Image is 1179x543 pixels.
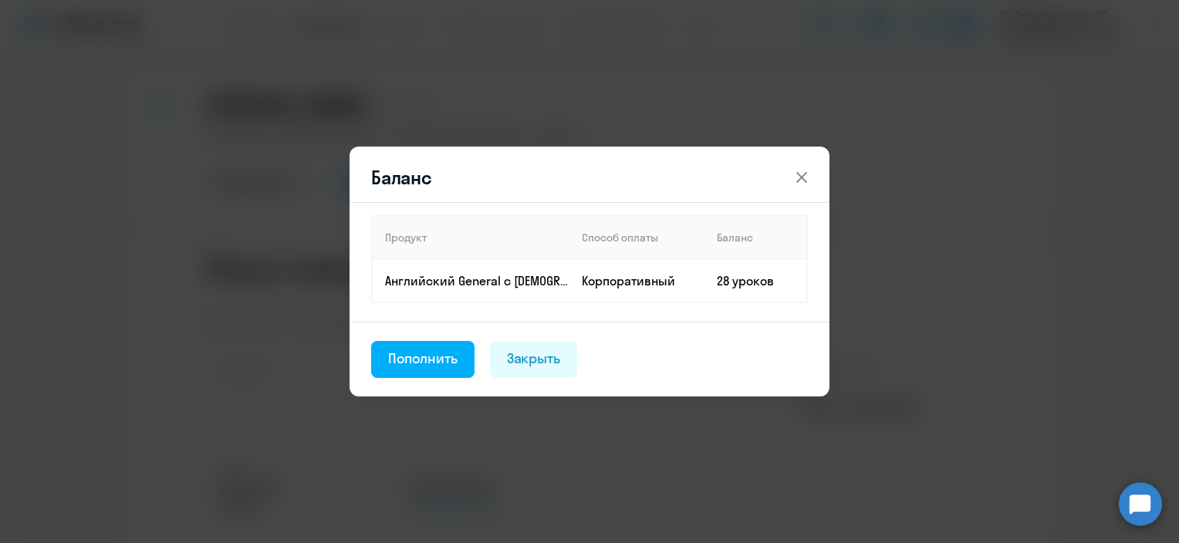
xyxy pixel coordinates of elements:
header: Баланс [350,165,829,190]
th: Способ оплаты [569,216,704,259]
th: Баланс [704,216,807,259]
div: Закрыть [507,349,561,369]
button: Пополнить [371,341,475,378]
th: Продукт [372,216,569,259]
td: 28 уроков [704,259,807,302]
p: Английский General с [DEMOGRAPHIC_DATA] преподавателем [385,272,569,289]
div: Пополнить [388,349,458,369]
button: Закрыть [490,341,578,378]
td: Корпоративный [569,259,704,302]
